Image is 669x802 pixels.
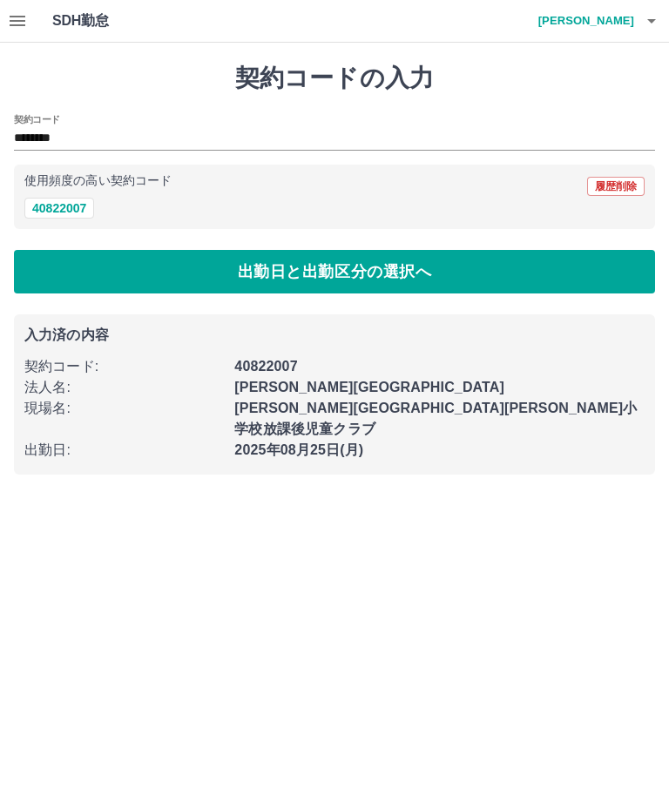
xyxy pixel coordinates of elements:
[24,398,224,419] p: 現場名 :
[24,198,94,219] button: 40822007
[24,440,224,461] p: 出勤日 :
[234,401,637,436] b: [PERSON_NAME][GEOGRAPHIC_DATA][PERSON_NAME]小学校放課後児童クラブ
[14,64,655,93] h1: 契約コードの入力
[14,250,655,293] button: 出勤日と出勤区分の選択へ
[24,377,224,398] p: 法人名 :
[234,359,297,374] b: 40822007
[24,175,172,187] p: 使用頻度の高い契約コード
[14,112,60,126] h2: 契約コード
[24,328,645,342] p: 入力済の内容
[587,177,645,196] button: 履歴削除
[24,356,224,377] p: 契約コード :
[234,442,363,457] b: 2025年08月25日(月)
[234,380,504,394] b: [PERSON_NAME][GEOGRAPHIC_DATA]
